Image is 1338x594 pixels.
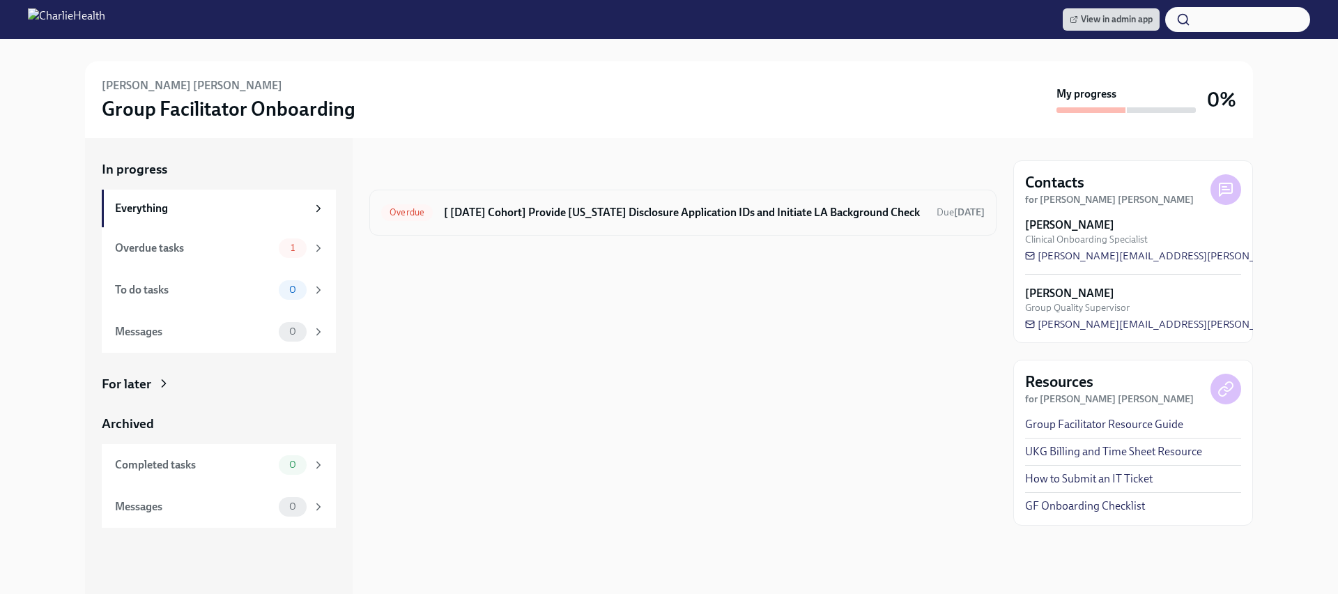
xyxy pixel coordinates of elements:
img: CharlieHealth [28,8,105,31]
div: Messages [115,324,273,340]
a: Group Facilitator Resource Guide [1025,417,1183,432]
h4: Resources [1025,372,1093,393]
a: Completed tasks0 [102,444,336,486]
span: 0 [281,459,305,470]
span: 0 [281,501,305,512]
span: September 24th, 2025 10:00 [937,206,985,219]
a: UKG Billing and Time Sheet Resource [1025,444,1202,459]
a: Messages0 [102,311,336,353]
h4: Contacts [1025,172,1084,193]
a: Overdue[ [DATE] Cohort] Provide [US_STATE] Disclosure Application IDs and Initiate LA Background ... [381,201,985,224]
a: Everything [102,190,336,227]
span: 0 [281,284,305,295]
strong: [PERSON_NAME] [1025,286,1114,301]
h3: Group Facilitator Onboarding [102,96,355,121]
a: How to Submit an IT Ticket [1025,471,1153,487]
span: Overdue [381,207,433,218]
span: 0 [281,326,305,337]
div: Completed tasks [115,457,273,473]
strong: for [PERSON_NAME] [PERSON_NAME] [1025,194,1194,206]
div: Messages [115,499,273,515]
a: GF Onboarding Checklist [1025,498,1145,514]
a: Overdue tasks1 [102,227,336,269]
a: View in admin app [1063,8,1160,31]
a: In progress [102,160,336,178]
a: Archived [102,415,336,433]
a: Messages0 [102,486,336,528]
h6: [PERSON_NAME] [PERSON_NAME] [102,78,282,93]
span: Clinical Onboarding Specialist [1025,233,1148,246]
div: Overdue tasks [115,241,273,256]
h3: 0% [1207,87,1236,112]
span: Due [937,206,985,218]
span: 1 [282,243,303,253]
div: Everything [115,201,307,216]
div: In progress [369,160,435,178]
span: Group Quality Supervisor [1025,301,1130,314]
a: For later [102,375,336,393]
div: To do tasks [115,282,273,298]
span: View in admin app [1070,13,1153,26]
strong: My progress [1056,86,1116,102]
strong: for [PERSON_NAME] [PERSON_NAME] [1025,393,1194,405]
div: For later [102,375,151,393]
h6: [ [DATE] Cohort] Provide [US_STATE] Disclosure Application IDs and Initiate LA Background Check [444,205,925,220]
strong: [PERSON_NAME] [1025,218,1114,233]
strong: [DATE] [954,206,985,218]
a: To do tasks0 [102,269,336,311]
